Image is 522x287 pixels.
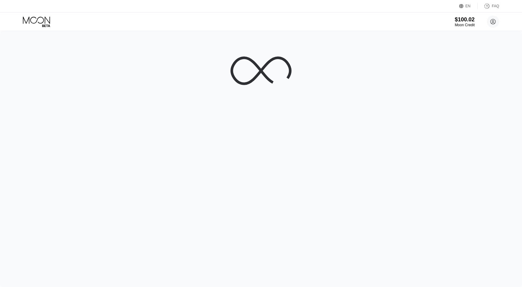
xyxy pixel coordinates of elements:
[455,16,475,23] div: $100.02
[459,3,478,9] div: EN
[492,4,499,8] div: FAQ
[455,23,475,27] div: Moon Credit
[466,4,471,8] div: EN
[455,16,475,27] div: $100.02Moon Credit
[478,3,499,9] div: FAQ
